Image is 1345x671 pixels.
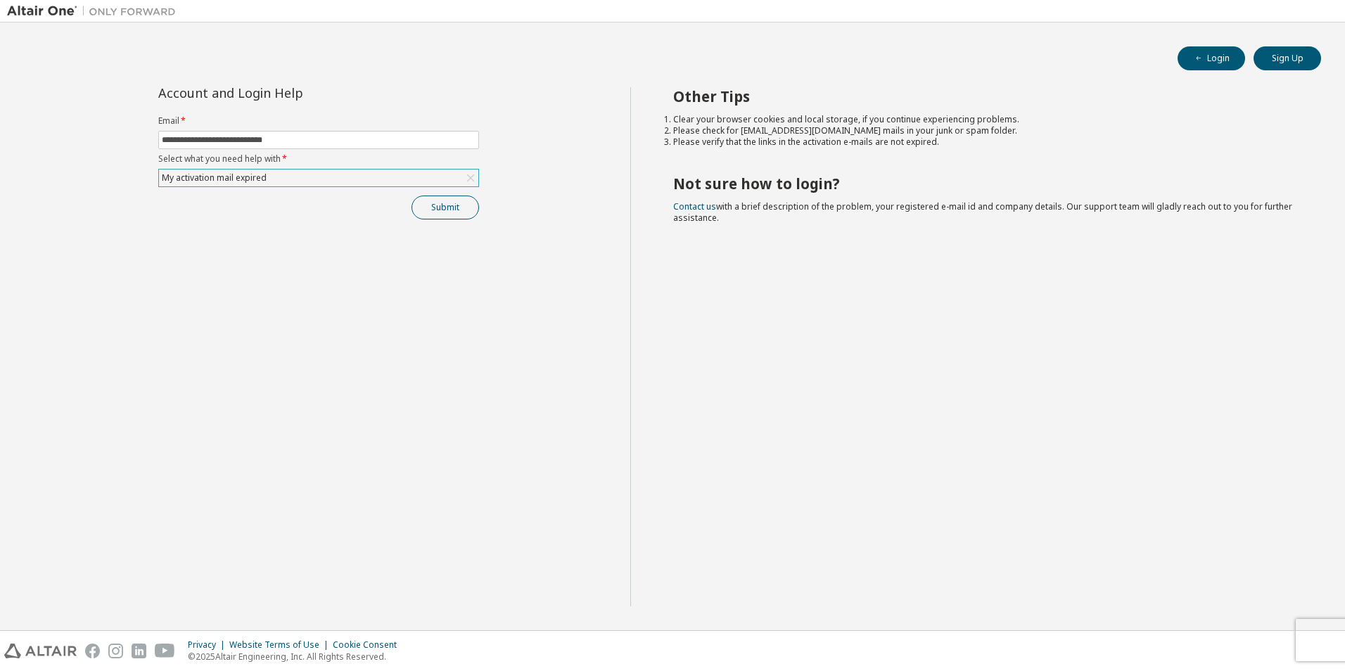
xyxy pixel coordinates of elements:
[4,644,77,658] img: altair_logo.svg
[159,170,478,186] div: My activation mail expired
[132,644,146,658] img: linkedin.svg
[673,200,716,212] a: Contact us
[158,115,479,127] label: Email
[673,114,1296,125] li: Clear your browser cookies and local storage, if you continue experiencing problems.
[160,170,269,186] div: My activation mail expired
[188,639,229,651] div: Privacy
[188,651,405,663] p: © 2025 Altair Engineering, Inc. All Rights Reserved.
[673,174,1296,193] h2: Not sure how to login?
[108,644,123,658] img: instagram.svg
[673,200,1292,224] span: with a brief description of the problem, your registered e-mail id and company details. Our suppo...
[7,4,183,18] img: Altair One
[229,639,333,651] div: Website Terms of Use
[673,125,1296,136] li: Please check for [EMAIL_ADDRESS][DOMAIN_NAME] mails in your junk or spam folder.
[673,136,1296,148] li: Please verify that the links in the activation e-mails are not expired.
[85,644,100,658] img: facebook.svg
[673,87,1296,106] h2: Other Tips
[158,153,479,165] label: Select what you need help with
[1254,46,1321,70] button: Sign Up
[155,644,175,658] img: youtube.svg
[1178,46,1245,70] button: Login
[412,196,479,219] button: Submit
[333,639,405,651] div: Cookie Consent
[158,87,415,98] div: Account and Login Help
